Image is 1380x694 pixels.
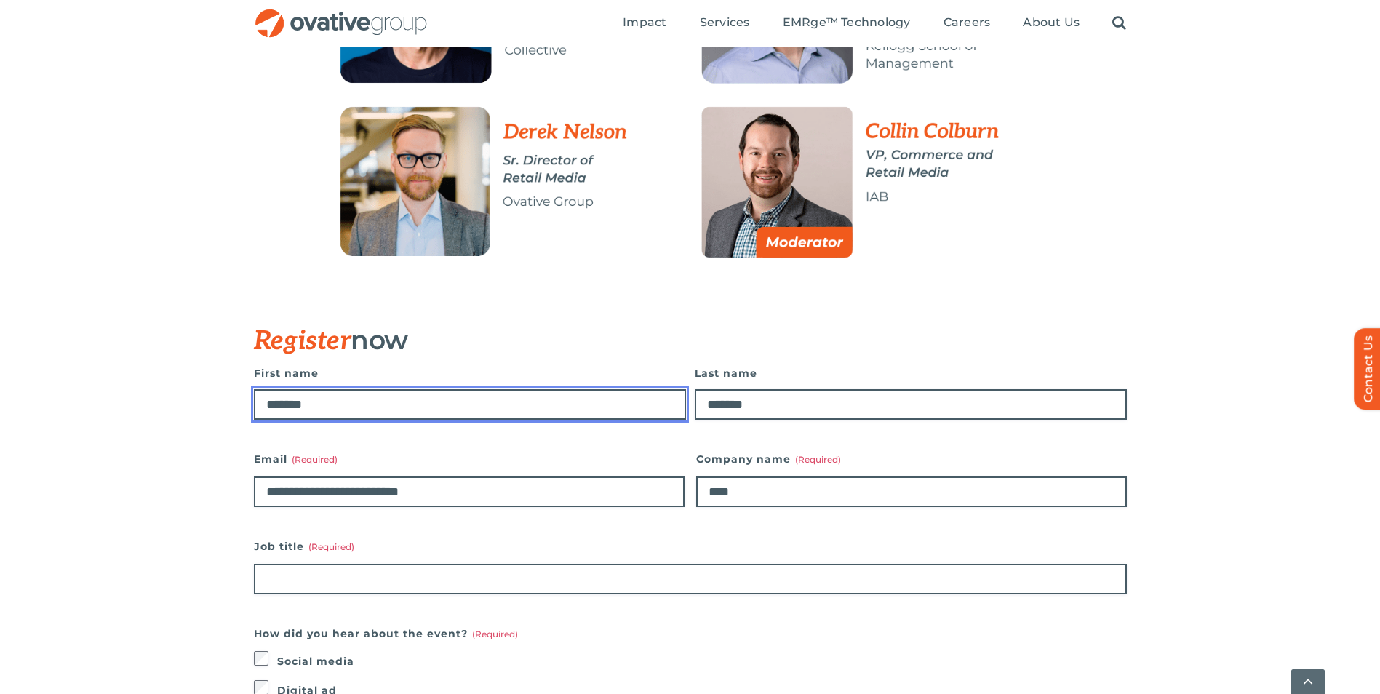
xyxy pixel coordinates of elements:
[292,454,338,465] span: (Required)
[1112,15,1126,31] a: Search
[254,536,1127,557] label: Job title
[623,15,666,31] a: Impact
[254,7,428,21] a: OG_Full_horizontal_RGB
[700,15,750,30] span: Services
[254,325,1054,356] h3: now
[254,325,351,357] span: Register
[1023,15,1080,30] span: About Us
[700,15,750,31] a: Services
[277,651,1127,671] label: Social media
[308,541,354,552] span: (Required)
[695,363,1127,383] label: Last name
[696,449,1127,469] label: Company name
[783,15,911,30] span: EMRge™ Technology
[254,449,685,469] label: Email
[944,15,991,31] a: Careers
[623,15,666,30] span: Impact
[254,623,518,644] legend: How did you hear about the event?
[254,363,686,383] label: First name
[795,454,841,465] span: (Required)
[472,629,518,639] span: (Required)
[1023,15,1080,31] a: About Us
[783,15,911,31] a: EMRge™ Technology
[944,15,991,30] span: Careers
